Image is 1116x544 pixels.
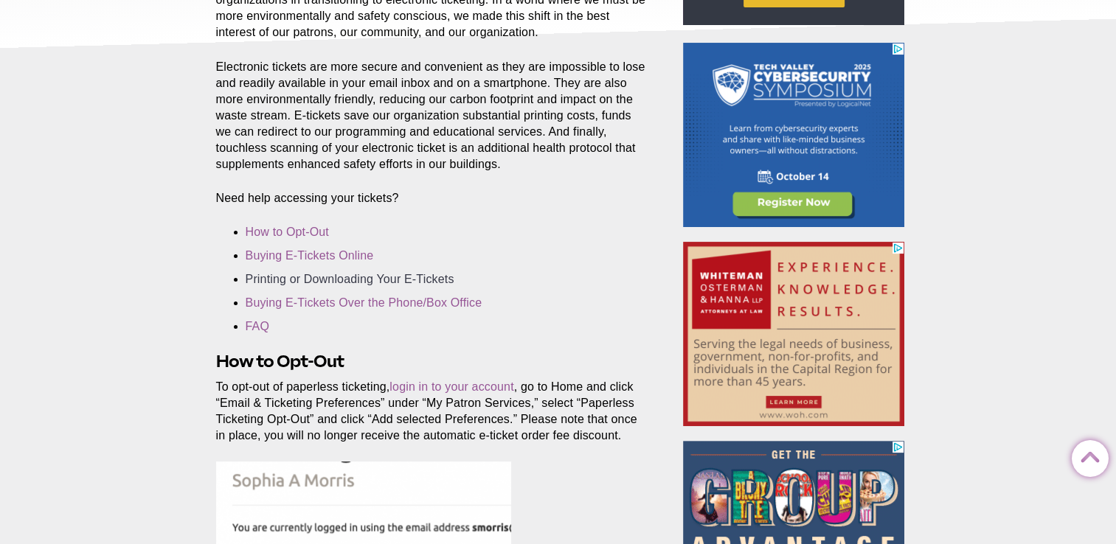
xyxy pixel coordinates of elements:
a: FAQ [246,320,270,332]
a: Printing or Downloading Your E-Tickets [246,273,454,285]
iframe: Advertisement [683,43,904,227]
strong: How to Opt-Out [216,352,344,371]
p: Need help accessing your tickets? [216,190,650,206]
iframe: Advertisement [683,242,904,426]
a: Back to Top [1072,441,1101,470]
a: login in to your account [389,380,513,393]
a: Buying E-Tickets Online [246,249,374,262]
a: Buying E-Tickets Over the Phone/Box Office [246,296,482,309]
p: To opt-out of paperless ticketing, , go to Home and click “Email & Ticketing Preferences” under “... [216,379,650,444]
a: How to Opt-Out [246,226,329,238]
p: Electronic tickets are more secure and convenient as they are impossible to lose and readily avai... [216,59,650,173]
